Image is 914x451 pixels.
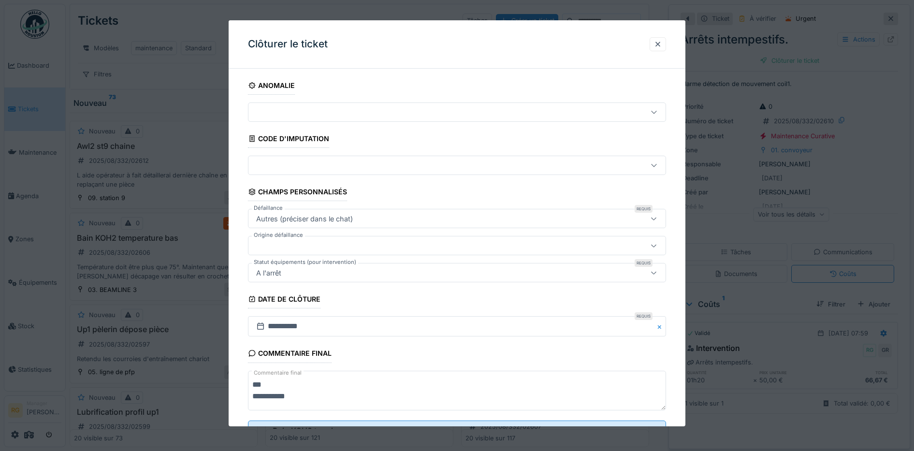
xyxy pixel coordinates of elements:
label: Commentaire final [252,367,304,379]
div: Commentaire final [248,346,332,363]
div: Anomalie [248,78,295,95]
label: Défaillance [252,204,285,212]
div: Requis [635,259,653,267]
button: Close [655,316,666,336]
div: A l'arrêt [252,267,285,278]
div: Requis [635,205,653,213]
h3: Clôturer le ticket [248,38,328,50]
div: Champs personnalisés [248,185,348,201]
label: Origine défaillance [252,231,305,239]
label: Statut équipements (pour intervention) [252,258,358,266]
div: Autres (préciser dans le chat) [252,213,357,224]
div: Date de clôture [248,292,321,308]
div: Code d'imputation [248,131,330,148]
div: Requis [635,312,653,320]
